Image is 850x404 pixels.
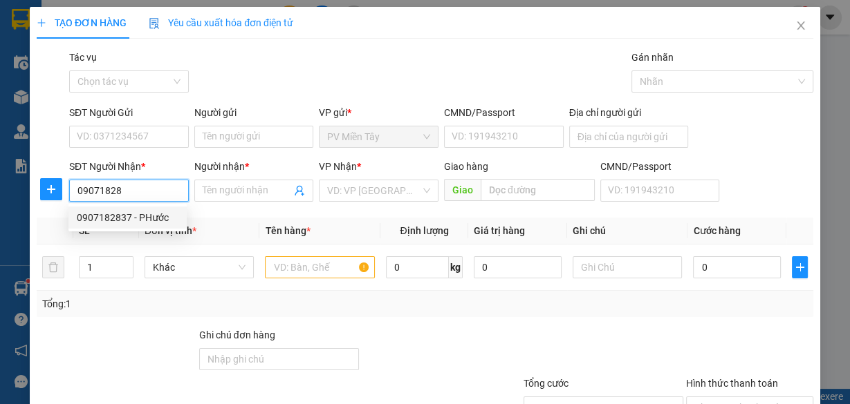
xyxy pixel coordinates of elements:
[42,256,64,278] button: delete
[481,179,595,201] input: Dọc đường
[524,378,569,389] span: Tổng cước
[118,88,138,103] span: DĐ:
[199,329,275,340] label: Ghi chú đơn hàng
[569,105,689,120] div: Địa chỉ người gửi
[149,17,293,28] span: Yêu cầu xuất hóa đơn điện tử
[199,348,359,370] input: Ghi chú đơn hàng
[474,256,562,278] input: 0
[69,52,97,63] label: Tác vụ
[569,126,689,148] input: Địa chỉ của người gửi
[37,18,46,28] span: plus
[12,12,109,45] div: PV Miền Tây
[793,262,807,273] span: plus
[327,126,430,147] span: PV Miền Tây
[600,159,720,174] div: CMND/Passport
[795,20,806,31] span: close
[69,105,189,120] div: SĐT Người Gửi
[573,256,683,278] input: Ghi Chú
[118,12,237,45] div: HANG NGOAI
[37,17,127,28] span: TẠO ĐƠN HÀNG
[319,105,438,120] div: VP gửi
[567,218,688,244] th: Ghi chú
[265,256,375,278] input: VD: Bàn, Ghế
[118,45,237,61] div: oten
[444,105,564,120] div: CMND/Passport
[792,256,808,278] button: plus
[138,81,183,105] span: p my
[77,210,178,225] div: 0907182837 - PHước
[69,159,189,174] div: SĐT Người Nhận
[631,52,674,63] label: Gán nhãn
[12,13,33,28] span: Gửi:
[400,225,448,236] span: Định lượng
[41,184,62,195] span: plus
[40,178,62,200] button: plus
[444,161,488,172] span: Giao hàng
[194,105,314,120] div: Người gửi
[265,225,310,236] span: Tên hàng
[693,225,740,236] span: Cước hàng
[294,185,305,196] span: user-add
[444,179,481,201] span: Giao
[686,378,778,389] label: Hình thức thanh toán
[42,296,329,311] div: Tổng: 1
[118,13,151,28] span: Nhận:
[153,257,246,278] span: Khác
[782,7,820,46] button: Close
[319,161,357,172] span: VP Nhận
[149,18,160,29] img: icon
[12,45,109,61] div: tx thanh B
[12,61,109,81] div: 0919171351
[449,256,463,278] span: kg
[194,159,314,174] div: Người nhận
[474,225,525,236] span: Giá trị hàng
[118,61,237,81] div: 0942464266
[68,206,187,229] div: 0907182837 - PHước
